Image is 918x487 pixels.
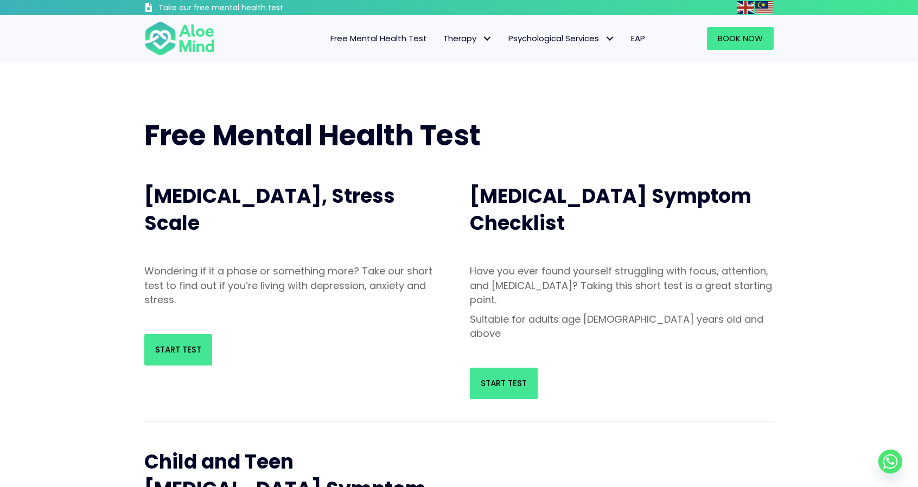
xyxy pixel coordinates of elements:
[144,182,395,237] span: [MEDICAL_DATA], Stress Scale
[443,33,492,44] span: Therapy
[500,27,623,50] a: Psychological ServicesPsychological Services: submenu
[330,33,427,44] span: Free Mental Health Test
[707,27,774,50] a: Book Now
[144,264,448,306] p: Wondering if it a phase or something more? Take our short test to find out if you’re living with ...
[470,368,538,399] a: Start Test
[144,334,212,366] a: Start Test
[144,116,481,155] span: Free Mental Health Test
[470,312,774,341] p: Suitable for adults age [DEMOGRAPHIC_DATA] years old and above
[755,1,774,14] a: Malay
[508,33,615,44] span: Psychological Services
[470,182,751,237] span: [MEDICAL_DATA] Symptom Checklist
[479,31,495,47] span: Therapy: submenu
[737,1,755,14] a: English
[755,1,773,14] img: ms
[155,344,201,355] span: Start Test
[878,450,902,473] a: Whatsapp
[229,27,653,50] nav: Menu
[158,3,341,14] h3: Take our free mental health test
[322,27,435,50] a: Free Mental Health Test
[435,27,500,50] a: TherapyTherapy: submenu
[623,27,653,50] a: EAP
[144,3,341,15] a: Take our free mental health test
[470,264,774,306] p: Have you ever found yourself struggling with focus, attention, and [MEDICAL_DATA]? Taking this sh...
[144,21,215,56] img: Aloe mind Logo
[631,33,645,44] span: EAP
[481,377,527,389] span: Start Test
[718,33,763,44] span: Book Now
[602,31,617,47] span: Psychological Services: submenu
[737,1,754,14] img: en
